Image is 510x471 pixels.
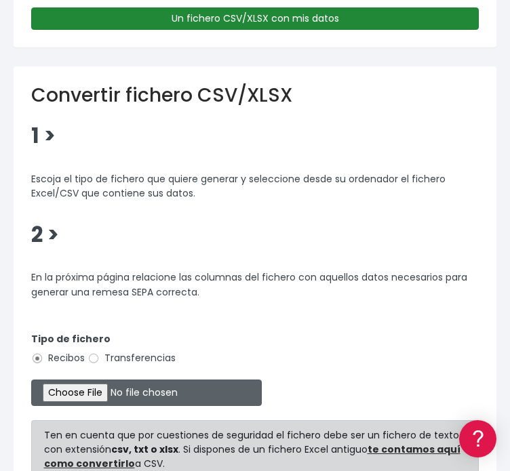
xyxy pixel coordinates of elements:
span: 1 > [31,121,56,150]
strong: csv, txt o xlsx [111,443,178,456]
a: Perfiles de empresas [14,234,258,255]
span: 2 > [31,220,59,249]
a: Formatos [14,171,258,192]
button: Contáctanos [14,363,258,386]
a: General [14,291,258,312]
div: Programadores [14,325,258,338]
a: Problemas habituales [14,192,258,213]
a: POWERED BY ENCHANT [187,390,261,403]
a: te contamos aquí como convertirlo [44,443,460,470]
a: Información general [14,115,258,136]
span: En la próxima página relacione las columnas del fichero con aquellos datos necesarios para genera... [31,270,467,299]
label: Transferencias [87,351,176,365]
div: Convertir ficheros [14,150,258,163]
div: Información general [14,94,258,107]
label: Recibos [31,351,85,365]
a: Videotutoriales [14,213,258,234]
a: API [14,346,258,367]
h2: Convertir fichero CSV/XLSX [31,84,479,107]
span: Escoja el tipo de fichero que quiere generar y seleccione desde su ordenador el fichero Excel/CSV... [31,171,446,200]
div: Facturación [14,269,258,282]
a: Un fichero CSV/XLSX con mis datos [31,7,479,30]
strong: Tipo de fichero [31,332,111,346]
